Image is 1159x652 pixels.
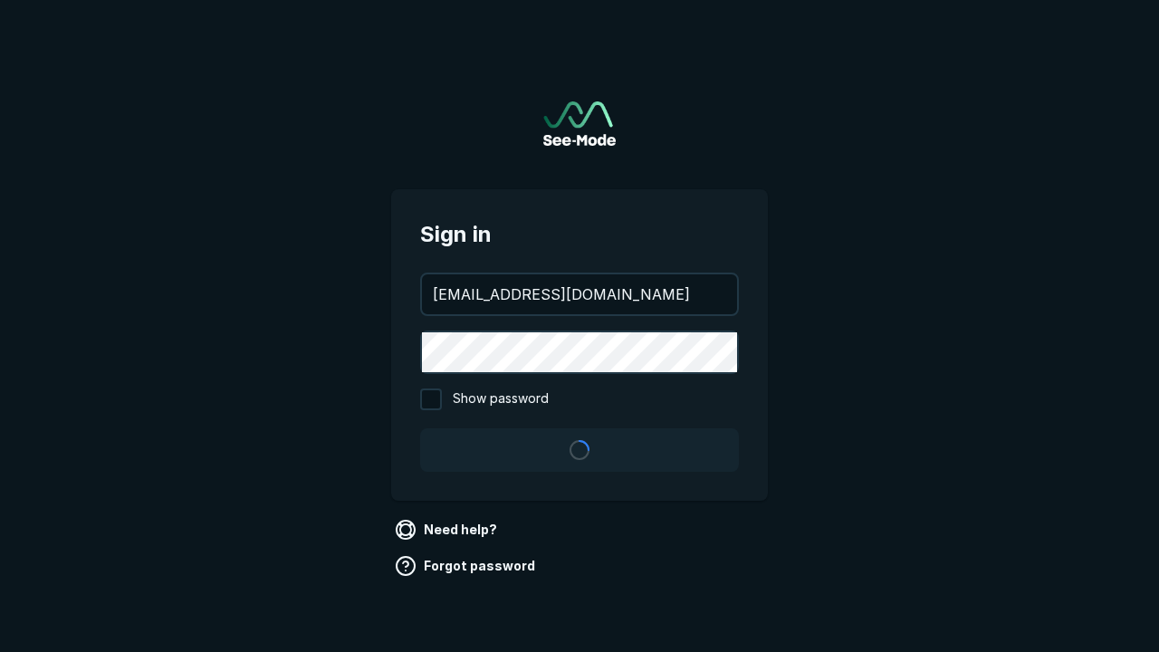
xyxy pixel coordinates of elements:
span: Sign in [420,218,739,251]
img: See-Mode Logo [543,101,616,146]
span: Show password [453,388,549,410]
input: your@email.com [422,274,737,314]
a: Forgot password [391,551,542,580]
a: Go to sign in [543,101,616,146]
a: Need help? [391,515,504,544]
